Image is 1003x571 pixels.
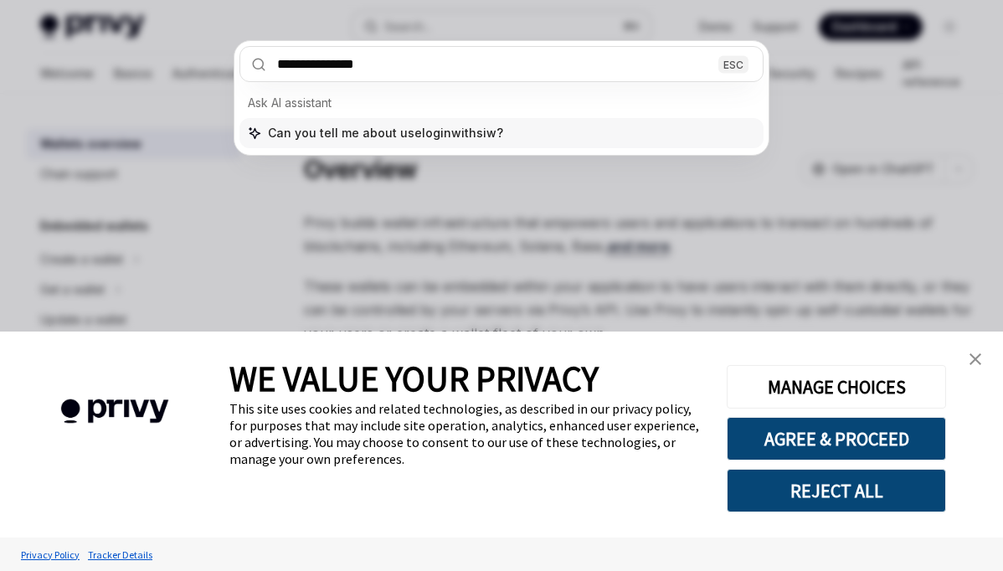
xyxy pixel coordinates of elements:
[727,365,946,409] button: MANAGE CHOICES
[959,342,992,376] a: close banner
[229,357,599,400] span: WE VALUE YOUR PRIVACY
[84,540,157,569] a: Tracker Details
[268,125,503,141] span: Can you tell me about useloginwithsiw?
[239,88,764,118] div: Ask AI assistant
[17,540,84,569] a: Privacy Policy
[718,55,748,73] div: ESC
[229,400,702,467] div: This site uses cookies and related technologies, as described in our privacy policy, for purposes...
[727,469,946,512] button: REJECT ALL
[25,375,204,448] img: company logo
[970,353,981,365] img: close banner
[727,417,946,460] button: AGREE & PROCEED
